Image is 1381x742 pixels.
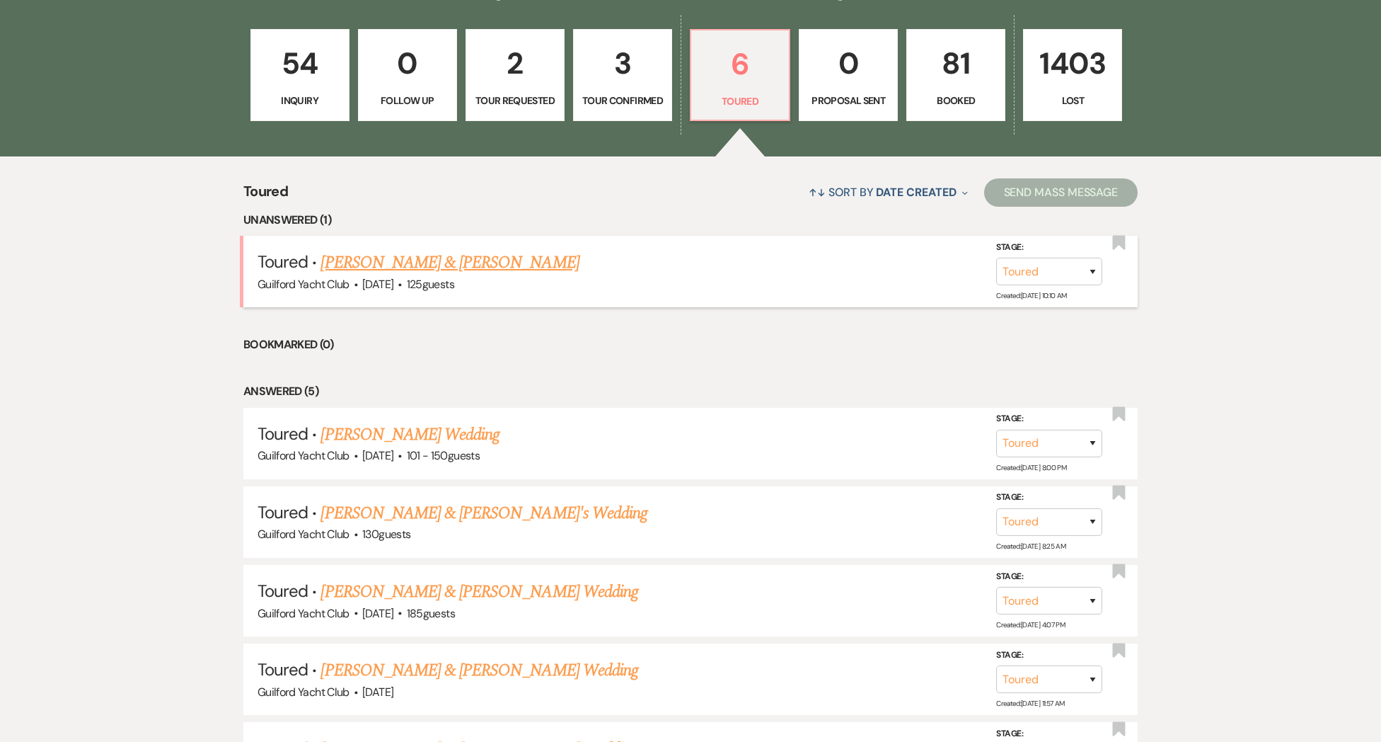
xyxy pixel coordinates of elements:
a: [PERSON_NAME] & [PERSON_NAME] [320,250,579,275]
p: Lost [1032,93,1113,108]
span: Created: [DATE] 4:07 PM [996,620,1065,629]
span: 101 - 150 guests [407,448,480,463]
a: 1403Lost [1023,29,1122,121]
span: Created: [DATE] 8:25 AM [996,542,1065,551]
p: 0 [367,40,448,87]
p: Follow Up [367,93,448,108]
span: [DATE] [362,606,393,621]
a: 54Inquiry [250,29,349,121]
span: Created: [DATE] 8:00 PM [996,463,1066,472]
li: Bookmarked (0) [243,336,1138,354]
span: Date Created [876,185,956,200]
a: [PERSON_NAME] & [PERSON_NAME]'s Wedding [320,501,647,526]
p: Tour Confirmed [582,93,663,108]
button: Sort By Date Created [803,173,973,211]
a: 2Tour Requested [466,29,565,121]
li: Unanswered (1) [243,211,1138,229]
span: Guilford Yacht Club [258,606,349,621]
p: Toured [700,93,780,109]
a: [PERSON_NAME] & [PERSON_NAME] Wedding [320,658,637,683]
a: 3Tour Confirmed [573,29,672,121]
label: Stage: [996,569,1102,584]
p: 0 [808,40,889,87]
a: 0Follow Up [358,29,457,121]
span: Toured [258,580,308,602]
span: 125 guests [407,277,454,292]
a: 81Booked [906,29,1005,121]
p: 81 [915,40,996,87]
span: Toured [243,181,288,211]
label: Stage: [996,490,1102,506]
span: Created: [DATE] 10:10 AM [996,291,1066,300]
p: Tour Requested [475,93,555,108]
label: Stage: [996,648,1102,663]
label: Stage: [996,411,1102,427]
p: Proposal Sent [808,93,889,108]
p: Booked [915,93,996,108]
p: 1403 [1032,40,1113,87]
span: [DATE] [362,448,393,463]
span: 130 guests [362,527,410,542]
p: 2 [475,40,555,87]
p: 6 [700,40,780,88]
span: Guilford Yacht Club [258,277,349,292]
label: Stage: [996,240,1102,256]
p: 3 [582,40,663,87]
a: [PERSON_NAME] Wedding [320,422,499,447]
span: Toured [258,423,308,445]
span: 185 guests [407,606,455,621]
span: ↑↓ [809,185,826,200]
a: [PERSON_NAME] & [PERSON_NAME] Wedding [320,579,637,605]
p: 54 [260,40,340,87]
a: 6Toured [690,29,790,121]
label: Stage: [996,726,1102,742]
span: Guilford Yacht Club [258,685,349,700]
span: Guilford Yacht Club [258,527,349,542]
span: Toured [258,658,308,680]
p: Inquiry [260,93,340,108]
span: Guilford Yacht Club [258,448,349,463]
span: Toured [258,251,308,273]
button: Send Mass Message [984,178,1138,207]
span: Toured [258,501,308,523]
span: [DATE] [362,685,393,700]
a: 0Proposal Sent [799,29,898,121]
li: Answered (5) [243,382,1138,401]
span: Created: [DATE] 11:57 AM [996,699,1064,708]
span: [DATE] [362,277,393,292]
